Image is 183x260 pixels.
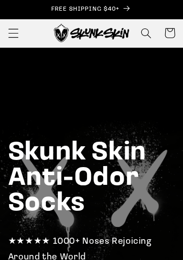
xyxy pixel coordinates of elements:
[11,6,172,14] p: FREE SHIPPING $40+
[54,24,130,42] img: Skunk Skin Anti-Odor Socks.
[134,21,158,45] summary: Search
[8,140,146,217] strong: Skunk Skin Anti-Odor Socks
[2,21,25,45] summary: Menu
